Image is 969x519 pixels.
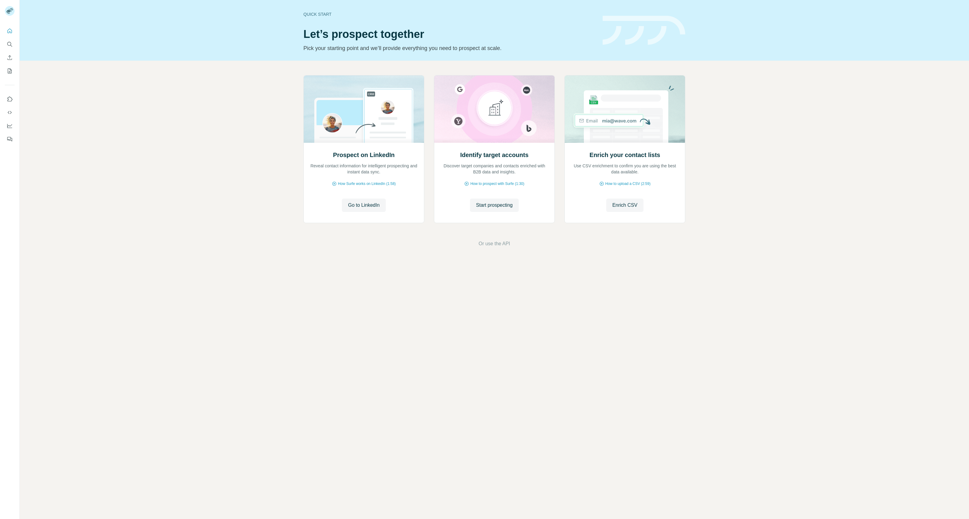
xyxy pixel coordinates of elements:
button: Enrich CSV [5,52,15,63]
h2: Enrich your contact lists [590,151,660,159]
span: How to prospect with Surfe (1:30) [470,181,524,186]
button: Or use the API [478,240,510,247]
span: How to upload a CSV (2:59) [605,181,650,186]
img: Prospect on LinkedIn [303,75,424,143]
button: Use Surfe API [5,107,15,118]
div: Quick start [303,11,595,17]
p: Use CSV enrichment to confirm you are using the best data available. [571,163,679,175]
img: Identify target accounts [434,75,555,143]
h1: Let’s prospect together [303,28,595,40]
button: Enrich CSV [606,199,643,212]
p: Pick your starting point and we’ll provide everything you need to prospect at scale. [303,44,595,52]
img: Enrich your contact lists [564,75,685,143]
button: Dashboard [5,120,15,131]
button: Feedback [5,134,15,145]
h2: Prospect on LinkedIn [333,151,395,159]
button: My lists [5,65,15,76]
span: How Surfe works on LinkedIn (1:58) [338,181,396,186]
button: Start prospecting [470,199,519,212]
span: Enrich CSV [612,202,637,209]
button: Go to LinkedIn [342,199,385,212]
img: banner [603,16,685,45]
span: Go to LinkedIn [348,202,379,209]
button: Quick start [5,25,15,36]
button: Search [5,39,15,50]
button: Use Surfe on LinkedIn [5,94,15,105]
h2: Identify target accounts [460,151,529,159]
p: Discover target companies and contacts enriched with B2B data and insights. [440,163,548,175]
span: Start prospecting [476,202,513,209]
p: Reveal contact information for intelligent prospecting and instant data sync. [310,163,418,175]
